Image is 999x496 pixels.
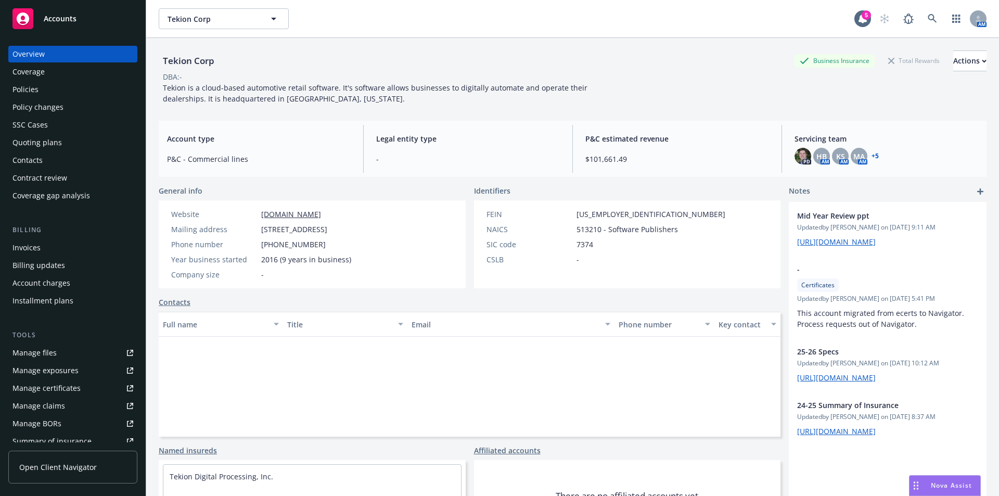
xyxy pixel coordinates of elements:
div: Quoting plans [12,134,62,151]
div: Manage BORs [12,415,61,432]
a: [URL][DOMAIN_NAME] [797,373,876,383]
div: Billing [8,225,137,235]
div: Billing updates [12,257,65,274]
span: P&C - Commercial lines [167,154,351,164]
button: Actions [953,50,987,71]
a: Contacts [8,152,137,169]
span: Mid Year Review ppt [797,210,951,221]
a: Installment plans [8,292,137,309]
a: Named insureds [159,445,217,456]
div: Overview [12,46,45,62]
img: photo [795,148,811,164]
span: 7374 [577,239,593,250]
span: P&C estimated revenue [585,133,769,144]
div: CSLB [486,254,572,265]
span: - [261,269,264,280]
div: Company size [171,269,257,280]
span: Servicing team [795,133,978,144]
div: 25-26 SpecsUpdatedby [PERSON_NAME] on [DATE] 10:12 AM[URL][DOMAIN_NAME] [789,338,987,391]
a: +5 [872,153,879,159]
span: Tekion Corp [168,14,258,24]
div: Email [412,319,599,330]
div: Actions [953,51,987,71]
span: Accounts [44,15,76,23]
span: 25-26 Specs [797,346,951,357]
div: Manage claims [12,398,65,414]
span: 513210 - Software Publishers [577,224,678,235]
a: Coverage gap analysis [8,187,137,204]
div: Key contact [719,319,765,330]
a: Contacts [159,297,190,308]
span: Certificates [801,281,835,290]
button: Nova Assist [909,475,981,496]
a: Policy changes [8,99,137,116]
span: 2016 (9 years in business) [261,254,351,265]
a: Account charges [8,275,137,291]
span: Open Client Navigator [19,462,97,473]
div: 5 [862,10,871,20]
span: Updated by [PERSON_NAME] on [DATE] 5:41 PM [797,294,978,303]
a: Switch app [946,8,967,29]
a: Tekion Digital Processing, Inc. [170,472,273,481]
a: Manage files [8,345,137,361]
div: Invoices [12,239,41,256]
div: Contacts [12,152,43,169]
a: Manage certificates [8,380,137,397]
div: Drag to move [910,476,923,495]
a: Report a Bug [898,8,919,29]
div: Account charges [12,275,70,291]
a: Affiliated accounts [474,445,541,456]
button: Email [407,312,614,337]
div: Total Rewards [883,54,945,67]
div: SIC code [486,239,572,250]
span: Nova Assist [931,481,972,490]
span: Identifiers [474,185,510,196]
span: General info [159,185,202,196]
span: 24-25 Summary of Insurance [797,400,951,411]
a: [URL][DOMAIN_NAME] [797,237,876,247]
button: Full name [159,312,283,337]
span: This account migrated from ecerts to Navigator. Process requests out of Navigator. [797,308,966,329]
a: Manage exposures [8,362,137,379]
div: Business Insurance [795,54,875,67]
a: Search [922,8,943,29]
span: MA [853,151,865,162]
span: Tekion is a cloud-based automotive retail software. It's software allows businesses to digitally ... [163,83,590,104]
button: Title [283,312,407,337]
a: Billing updates [8,257,137,274]
div: Manage exposures [12,362,79,379]
div: Mailing address [171,224,257,235]
a: Overview [8,46,137,62]
div: Website [171,209,257,220]
div: Title [287,319,392,330]
span: [US_EMPLOYER_IDENTIFICATION_NUMBER] [577,209,725,220]
a: Quoting plans [8,134,137,151]
div: Manage files [12,345,57,361]
div: Coverage [12,63,45,80]
div: Contract review [12,170,67,186]
div: Tekion Corp [159,54,219,68]
span: [STREET_ADDRESS] [261,224,327,235]
div: Manage certificates [12,380,81,397]
a: Accounts [8,4,137,33]
span: Updated by [PERSON_NAME] on [DATE] 9:11 AM [797,223,978,232]
span: Updated by [PERSON_NAME] on [DATE] 8:37 AM [797,412,978,422]
span: Legal entity type [376,133,560,144]
div: Policies [12,81,39,98]
div: Phone number [171,239,257,250]
button: Tekion Corp [159,8,289,29]
span: HB [816,151,827,162]
div: NAICS [486,224,572,235]
a: add [974,185,987,198]
a: [DOMAIN_NAME] [261,209,321,219]
div: Full name [163,319,267,330]
div: Coverage gap analysis [12,187,90,204]
a: Start snowing [874,8,895,29]
span: - [577,254,579,265]
div: SSC Cases [12,117,48,133]
a: Coverage [8,63,137,80]
span: Notes [789,185,810,198]
a: Contract review [8,170,137,186]
span: [PHONE_NUMBER] [261,239,326,250]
